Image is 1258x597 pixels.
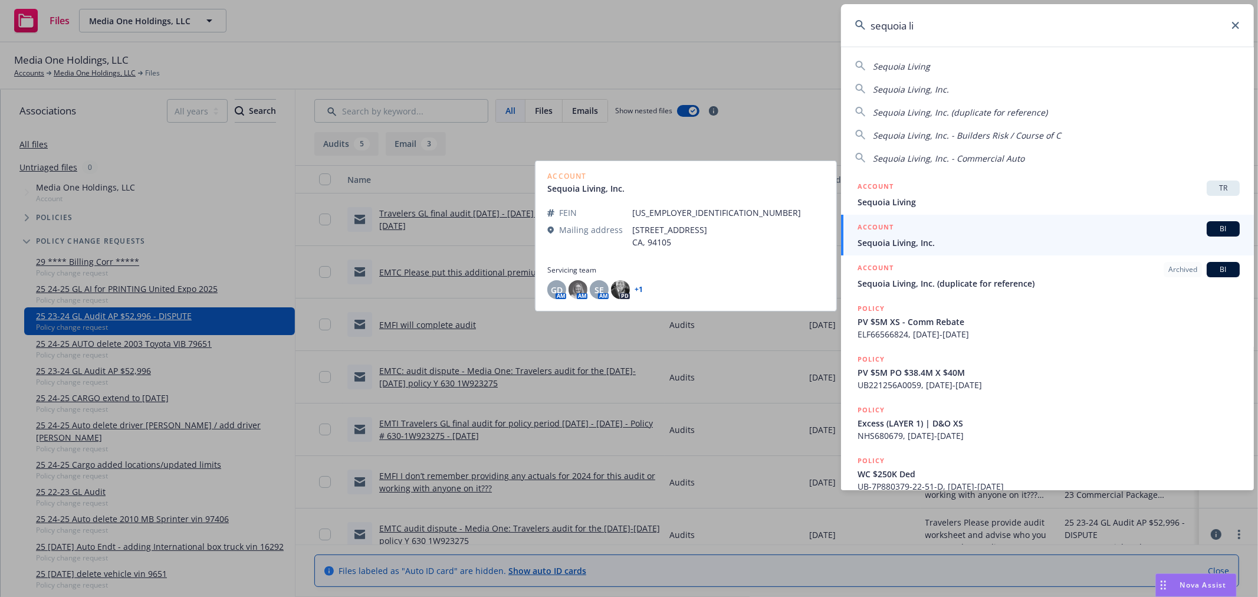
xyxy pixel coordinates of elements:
span: PV $5M XS - Comm Rebate [858,316,1240,328]
h5: ACCOUNT [858,221,894,235]
span: UB-7P880379-22-51-D, [DATE]-[DATE] [858,480,1240,493]
span: Sequoia Living, Inc. [858,237,1240,249]
a: POLICYWC $250K DedUB-7P880379-22-51-D, [DATE]-[DATE] [841,448,1254,499]
span: Sequoia Living [873,61,930,72]
button: Nova Assist [1155,573,1237,597]
h5: POLICY [858,303,885,314]
h5: POLICY [858,404,885,416]
span: PV $5M PO $38.4M X $40M [858,366,1240,379]
span: UB221256A0059, [DATE]-[DATE] [858,379,1240,391]
span: TR [1211,183,1235,193]
div: Drag to move [1156,574,1171,596]
span: Sequoia Living, Inc. (duplicate for reference) [858,277,1240,290]
h5: ACCOUNT [858,262,894,276]
a: ACCOUNTBISequoia Living, Inc. [841,215,1254,255]
span: Sequoia Living, Inc. [873,84,949,95]
span: Archived [1168,264,1197,275]
h5: ACCOUNT [858,181,894,195]
span: BI [1211,264,1235,275]
span: Nova Assist [1180,580,1227,590]
a: POLICYPV $5M XS - Comm RebateELF66566824, [DATE]-[DATE] [841,296,1254,347]
input: Search... [841,4,1254,47]
h5: POLICY [858,353,885,365]
span: BI [1211,224,1235,234]
a: POLICYExcess (LAYER 1) | D&O XSNHS680679, [DATE]-[DATE] [841,398,1254,448]
h5: POLICY [858,455,885,467]
a: ACCOUNTTRSequoia Living [841,174,1254,215]
span: ELF66566824, [DATE]-[DATE] [858,328,1240,340]
span: Sequoia Living, Inc. (duplicate for reference) [873,107,1047,118]
span: Sequoia Living [858,196,1240,208]
a: ACCOUNTArchivedBISequoia Living, Inc. (duplicate for reference) [841,255,1254,296]
span: Sequoia Living, Inc. - Commercial Auto [873,153,1024,164]
a: POLICYPV $5M PO $38.4M X $40MUB221256A0059, [DATE]-[DATE] [841,347,1254,398]
span: WC $250K Ded [858,468,1240,480]
span: NHS680679, [DATE]-[DATE] [858,429,1240,442]
span: Excess (LAYER 1) | D&O XS [858,417,1240,429]
span: Sequoia Living, Inc. - Builders Risk / Course of C [873,130,1061,141]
